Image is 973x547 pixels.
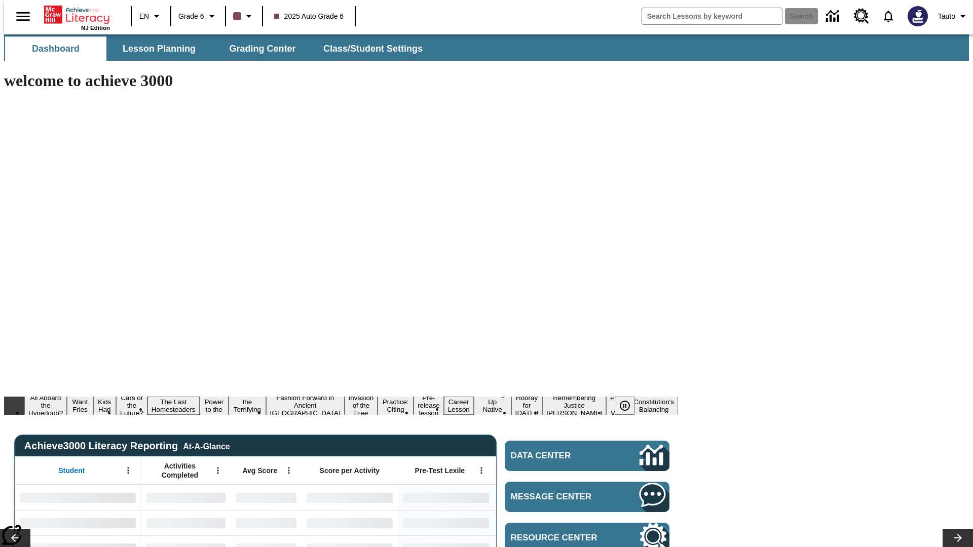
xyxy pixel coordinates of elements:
[281,463,296,478] button: Open Menu
[511,451,606,461] span: Data Center
[135,7,167,25] button: Language: EN, Select a language
[174,7,222,25] button: Grade: Grade 6, Select a grade
[274,11,344,22] span: 2025 Auto Grade 6
[606,393,629,418] button: Slide 16 Point of View
[24,440,230,452] span: Achieve3000 Literacy Reporting
[210,463,226,478] button: Open Menu
[5,36,106,61] button: Dashboard
[108,36,210,61] button: Lesson Planning
[320,466,380,475] span: Score per Activity
[229,389,266,422] button: Slide 7 Attack of the Terrifying Tomatoes
[615,397,645,415] div: Pause
[121,463,136,478] button: Open Menu
[4,36,432,61] div: SubNavbar
[266,393,345,418] button: Slide 8 Fashion Forward in Ancient Rome
[642,8,782,24] input: search field
[141,485,231,510] div: No Data,
[908,6,928,26] img: Avatar
[58,466,85,475] span: Student
[4,71,678,90] h1: welcome to achieve 3000
[511,492,609,502] span: Message Center
[212,36,313,61] button: Grading Center
[4,34,969,61] div: SubNavbar
[32,43,80,55] span: Dashboard
[183,440,230,451] div: At-A-Glance
[938,11,955,22] span: Tauto
[345,385,378,426] button: Slide 9 The Invasion of the Free CD
[44,5,110,25] a: Home
[444,397,474,415] button: Slide 12 Career Lesson
[414,393,444,418] button: Slide 11 Pre-release lesson
[139,11,149,22] span: EN
[474,463,489,478] button: Open Menu
[323,43,423,55] span: Class/Student Settings
[848,3,875,30] a: Resource Center, Will open in new tab
[229,43,295,55] span: Grading Center
[415,466,465,475] span: Pre-Test Lexile
[81,25,110,31] span: NJ Edition
[178,11,204,22] span: Grade 6
[8,2,38,31] button: Open side menu
[200,389,229,422] button: Slide 6 Solar Power to the People
[315,36,431,61] button: Class/Student Settings
[820,3,848,30] a: Data Center
[505,441,669,471] a: Data Center
[231,485,302,510] div: No Data,
[229,7,259,25] button: Class color is dark brown. Change class color
[116,393,147,418] button: Slide 4 Cars of the Future?
[943,529,973,547] button: Lesson carousel, Next
[378,389,414,422] button: Slide 10 Mixed Practice: Citing Evidence
[141,510,231,535] div: No Data,
[934,7,973,25] button: Profile/Settings
[24,393,67,418] button: Slide 1 All Aboard the Hyperloop?
[146,461,213,480] span: Activities Completed
[902,3,934,29] button: Select a new avatar
[505,482,669,512] a: Message Center
[615,397,635,415] button: Pause
[67,381,93,430] button: Slide 2 Do You Want Fries With That?
[511,533,609,543] span: Resource Center
[93,381,116,430] button: Slide 3 Dirty Jobs Kids Had To Do
[875,3,902,29] a: Notifications
[242,466,277,475] span: Avg Score
[147,397,200,415] button: Slide 5 The Last Homesteaders
[511,393,543,418] button: Slide 14 Hooray for Constitution Day!
[474,389,511,422] button: Slide 13 Cooking Up Native Traditions
[231,510,302,535] div: No Data,
[542,393,606,418] button: Slide 15 Remembering Justice O'Connor
[44,4,110,31] div: Home
[629,389,678,422] button: Slide 17 The Constitution's Balancing Act
[123,43,196,55] span: Lesson Planning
